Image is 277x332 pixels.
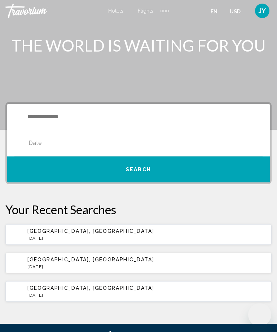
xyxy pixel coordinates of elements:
p: [DATE] [27,293,266,298]
a: Travorium [5,4,101,18]
span: [GEOGRAPHIC_DATA], [GEOGRAPHIC_DATA] [27,285,154,291]
p: Your Recent Searches [5,202,272,217]
p: [DATE] [27,236,266,241]
button: User Menu [253,3,272,18]
span: USD [230,9,241,14]
h1: THE WORLD IS WAITING FOR YOU [5,36,272,55]
a: Flights [138,8,153,14]
span: [GEOGRAPHIC_DATA], [GEOGRAPHIC_DATA] [27,257,154,262]
span: Search [126,167,151,173]
button: [GEOGRAPHIC_DATA], [GEOGRAPHIC_DATA][DATE] [5,281,272,302]
iframe: Button to launch messaging window [248,303,271,326]
a: Hotels [108,8,123,14]
span: en [211,9,217,14]
button: [GEOGRAPHIC_DATA], [GEOGRAPHIC_DATA][DATE] [5,224,272,245]
div: Search widget [7,104,270,182]
button: [GEOGRAPHIC_DATA], [GEOGRAPHIC_DATA][DATE] [5,252,272,274]
button: Date [14,130,263,156]
button: Change language [211,6,224,17]
button: Extra navigation items [161,5,169,17]
button: Search [7,156,270,182]
button: Change currency [230,6,247,17]
span: [GEOGRAPHIC_DATA], [GEOGRAPHIC_DATA] [27,228,154,234]
span: JY [259,7,266,14]
p: [DATE] [27,264,266,269]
